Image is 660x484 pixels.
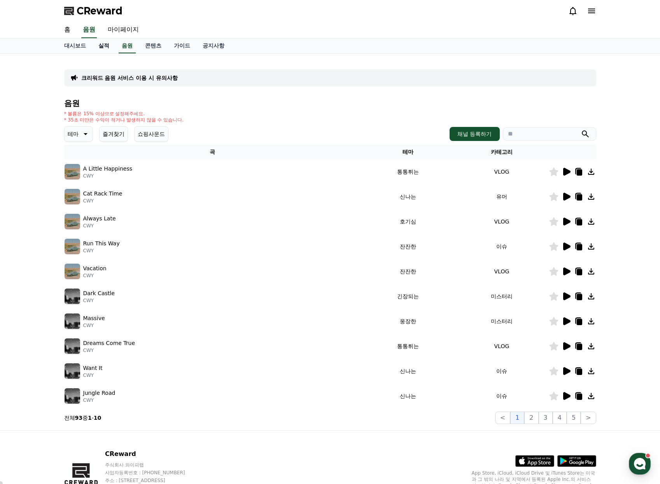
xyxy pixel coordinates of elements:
[94,415,101,421] strong: 10
[455,209,548,234] td: VLOG
[83,264,107,273] p: Vacation
[64,414,102,422] p: 전체 중 -
[105,477,200,484] p: 주소 : [STREET_ADDRESS]
[120,259,130,265] span: 설정
[455,284,548,309] td: 미스터리
[455,359,548,384] td: 이슈
[361,359,455,384] td: 신나는
[361,334,455,359] td: 통통튀는
[83,273,107,279] p: CWY
[77,5,123,17] span: CReward
[65,289,80,304] img: music
[119,39,136,53] a: 음원
[105,449,200,459] p: CReward
[65,189,80,204] img: music
[65,239,80,254] img: music
[83,364,103,372] p: Want It
[455,384,548,408] td: 이슈
[58,22,77,38] a: 홈
[65,264,80,279] img: music
[64,145,361,159] th: 곡
[88,415,92,421] strong: 1
[455,145,548,159] th: 카테고리
[361,234,455,259] td: 잔잔한
[65,363,80,379] img: music
[105,470,200,476] p: 사업자등록번호 : [PHONE_NUMBER]
[105,462,200,468] p: 주식회사 와이피랩
[83,165,133,173] p: A Little Happiness
[65,338,80,354] img: music
[83,248,120,254] p: CWY
[68,128,79,139] p: 테마
[64,99,596,107] h4: 음원
[83,347,135,354] p: CWY
[83,198,123,204] p: CWY
[83,223,116,229] p: CWY
[83,215,116,223] p: Always Late
[100,247,149,266] a: 설정
[102,22,145,38] a: 마이페이지
[567,412,581,424] button: 5
[361,284,455,309] td: 긴장되는
[83,239,120,248] p: Run This Way
[83,389,116,397] p: Jungle Road
[455,334,548,359] td: VLOG
[83,173,133,179] p: CWY
[361,159,455,184] td: 통통튀는
[2,247,51,266] a: 홈
[83,314,105,322] p: Massive
[83,372,103,378] p: CWY
[361,184,455,209] td: 신나는
[196,39,231,53] a: 공지사항
[65,313,80,329] img: music
[361,259,455,284] td: 잔잔한
[64,5,123,17] a: CReward
[65,214,80,229] img: music
[92,39,116,53] a: 실적
[168,39,196,53] a: 가이드
[71,259,81,265] span: 대화
[361,145,455,159] th: 테마
[83,339,135,347] p: Dreams Come True
[83,322,105,329] p: CWY
[64,111,184,117] p: * 볼륨은 15% 이상으로 설정해주세요.
[495,412,510,424] button: <
[64,117,184,123] p: * 35초 미만은 수익이 적거나 발생하지 않을 수 있습니다.
[361,209,455,234] td: 호기심
[75,415,82,421] strong: 93
[25,259,29,265] span: 홈
[455,309,548,334] td: 미스터리
[64,126,93,142] button: 테마
[510,412,524,424] button: 1
[83,289,115,297] p: Dark Castle
[361,309,455,334] td: 웅장한
[51,247,100,266] a: 대화
[83,297,115,304] p: CWY
[455,234,548,259] td: 이슈
[81,22,97,38] a: 음원
[83,190,123,198] p: Cat Rack Time
[450,127,499,141] button: 채널 등록하기
[83,397,116,403] p: CWY
[81,74,178,82] a: 크리워드 음원 서비스 이용 시 유의사항
[65,388,80,404] img: music
[524,412,538,424] button: 2
[361,384,455,408] td: 신나는
[455,159,548,184] td: VLOG
[539,412,553,424] button: 3
[99,126,128,142] button: 즐겨찾기
[139,39,168,53] a: 콘텐츠
[455,259,548,284] td: VLOG
[58,39,92,53] a: 대시보드
[553,412,567,424] button: 4
[455,184,548,209] td: 유머
[581,412,596,424] button: >
[65,164,80,180] img: music
[134,126,168,142] button: 쇼핑사운드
